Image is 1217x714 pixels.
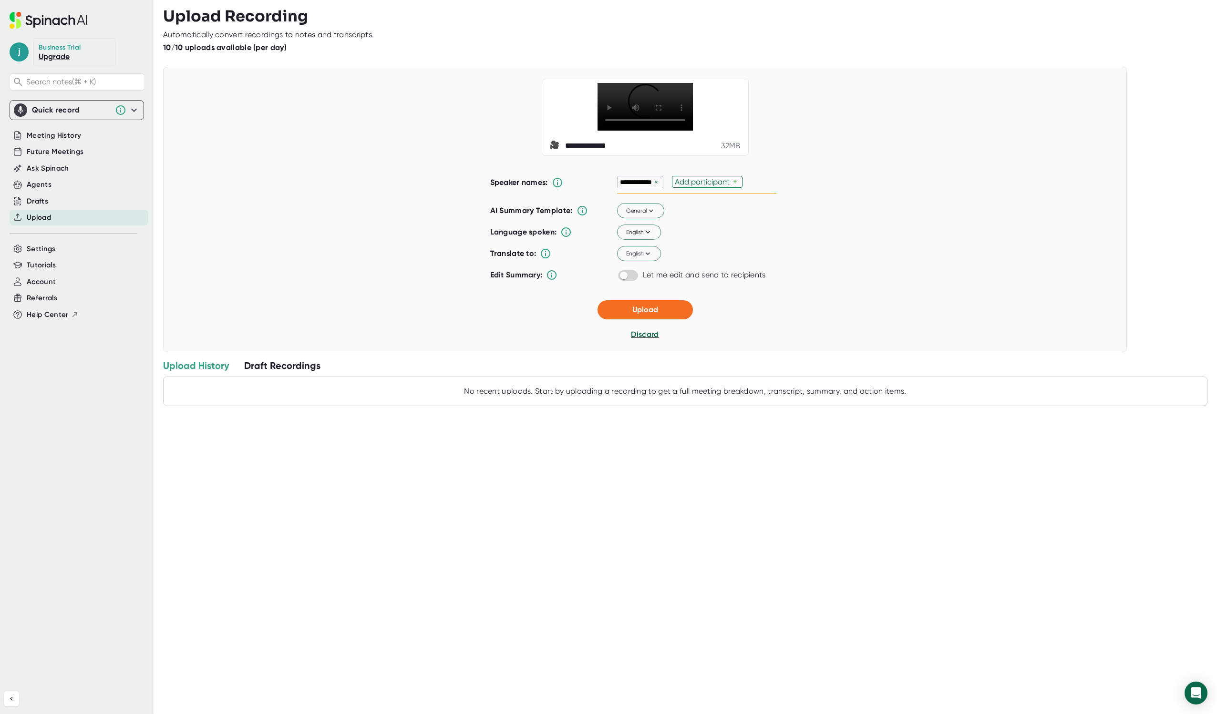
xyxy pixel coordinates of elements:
[32,105,110,115] div: Quick record
[721,141,740,151] div: 32 MB
[163,7,1207,25] h3: Upload Recording
[1185,682,1207,704] div: Open Intercom Messenger
[617,246,661,262] button: English
[490,270,543,279] b: Edit Summary:
[626,206,655,215] span: General
[39,43,83,52] div: Business Trial
[27,196,48,207] button: Drafts
[26,77,142,86] span: Search notes (⌘ + K)
[652,178,660,187] div: ×
[27,260,56,271] button: Tutorials
[490,249,536,258] b: Translate to:
[27,212,51,223] button: Upload
[27,163,69,174] button: Ask Spinach
[4,691,19,706] button: Collapse sidebar
[163,30,374,40] div: Automatically convert recordings to notes and transcripts.
[163,43,287,52] b: 10/10 uploads available (per day)
[39,52,70,61] a: Upgrade
[490,206,573,215] b: AI Summary Template:
[617,225,661,240] button: English
[626,228,652,236] span: English
[163,359,229,372] div: Upload History
[733,177,740,186] div: +
[675,177,733,186] div: Add participant
[27,309,79,320] button: Help Center
[27,146,83,157] button: Future Meetings
[27,130,81,141] button: Meeting History
[631,329,659,340] button: Discard
[27,309,69,320] span: Help Center
[27,179,52,190] button: Agents
[598,300,693,319] button: Upload
[632,305,658,314] span: Upload
[626,249,652,258] span: English
[490,178,548,187] b: Speaker names:
[490,227,557,236] b: Language spoken:
[168,387,1202,396] div: No recent uploads. Start by uploading a recording to get a full meeting breakdown, transcript, su...
[27,276,56,287] button: Account
[27,244,56,255] button: Settings
[631,330,659,339] span: Discard
[550,140,561,152] span: video
[244,359,320,372] div: Draft Recordings
[14,101,140,120] div: Quick record
[643,270,766,280] div: Let me edit and send to recipients
[10,42,29,61] span: j
[617,204,664,219] button: General
[27,293,57,304] button: Referrals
